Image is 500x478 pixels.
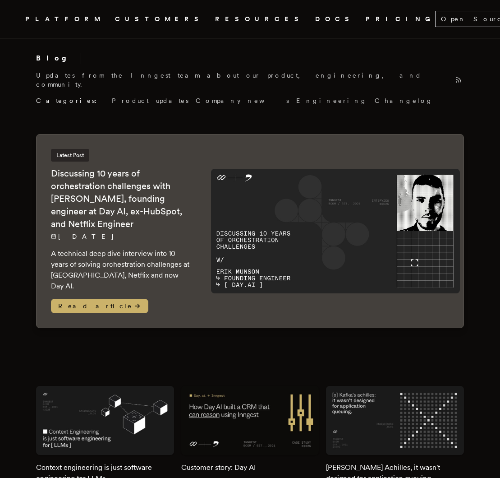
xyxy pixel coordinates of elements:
[181,462,319,473] h2: Customer story: Day AI
[211,169,460,293] img: Featured image for Discussing 10 years of orchestration challenges with Erik Munson, founding eng...
[112,96,188,105] a: Product updates
[296,96,367,105] a: Engineering
[36,386,174,455] img: Featured image for Context engineering is just software engineering for LLMs blog post
[51,299,148,313] span: Read article
[375,96,433,105] a: Changelog
[36,96,105,105] span: Categories:
[315,14,355,25] a: DOCS
[36,53,81,64] h2: Blog
[51,248,193,292] p: A technical deep dive interview into 10 years of solving orchestration challenges at [GEOGRAPHIC_...
[196,96,289,105] a: Company news
[366,14,435,25] a: PRICING
[25,14,104,25] button: PLATFORM
[326,386,464,455] img: Featured image for Kafka's Achilles, it wasn't designed for application queuing blog post
[36,134,464,328] a: Latest PostDiscussing 10 years of orchestration challenges with [PERSON_NAME], founding engineer ...
[51,232,193,241] p: [DATE]
[215,14,304,25] button: RESOURCES
[181,386,319,455] img: Featured image for Customer story: Day AI blog post
[51,149,89,162] span: Latest Post
[51,167,193,230] h2: Discussing 10 years of orchestration challenges with [PERSON_NAME], founding engineer at Day AI, ...
[36,71,446,89] p: Updates from the Inngest team about our product, engineering, and community.
[115,14,204,25] a: CUSTOMERS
